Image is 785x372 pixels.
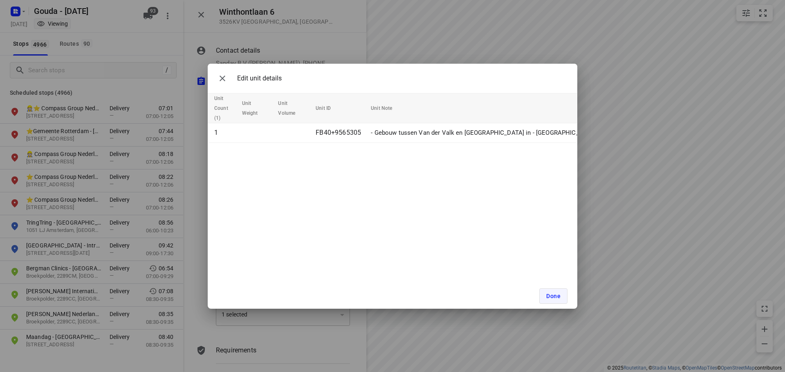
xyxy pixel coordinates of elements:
[371,103,403,113] span: Unit Note
[312,123,368,143] td: FB40+9565305
[208,123,239,143] td: 1
[242,98,269,118] span: Unit Weight
[214,70,282,87] div: Edit unit details
[214,94,239,123] span: Unit Count (1)
[539,288,567,304] button: Done
[278,98,306,118] span: Unit Volume
[316,103,341,113] span: Unit ID
[546,293,561,299] span: Done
